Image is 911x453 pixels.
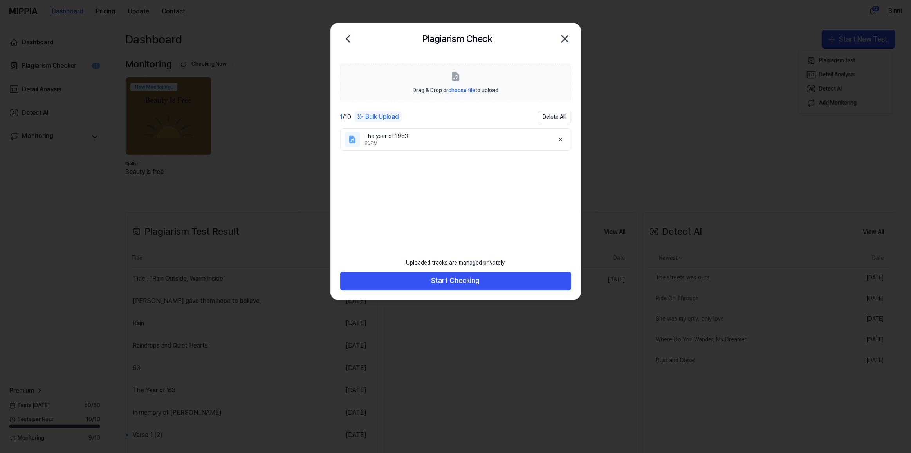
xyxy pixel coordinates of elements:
button: Bulk Upload [355,111,402,123]
h2: Plagiarism Check [422,31,492,46]
div: The year of 1963 [365,132,548,140]
div: Bulk Upload [355,111,402,122]
div: / 10 [340,112,352,122]
span: Drag & Drop or to upload [413,87,498,93]
div: Uploaded tracks are managed privately [402,254,510,272]
button: Delete All [538,111,571,123]
span: choose file [448,87,475,93]
span: 1 [340,113,343,121]
div: 03:19 [365,140,548,147]
button: Start Checking [340,272,571,290]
